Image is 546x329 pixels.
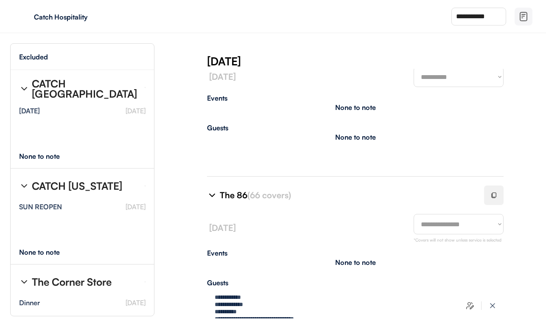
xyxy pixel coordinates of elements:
div: [DATE] [19,107,40,114]
font: [DATE] [126,107,146,115]
div: The Corner Store [32,277,112,287]
img: chevron-right%20%281%29.svg [207,190,217,200]
font: [DATE] [126,202,146,211]
img: yH5BAEAAAAALAAAAAABAAEAAAIBRAA7 [17,10,31,23]
img: x-close%20%283%29.svg [488,301,497,310]
div: Guests [207,124,504,131]
img: users-edit.svg [466,301,474,310]
img: chevron-right%20%281%29.svg [19,181,29,191]
img: chevron-right%20%281%29.svg [19,277,29,287]
font: [DATE] [209,222,236,233]
div: None to note [335,104,376,111]
div: The 86 [220,189,474,201]
div: None to note [19,153,76,160]
font: [DATE] [209,71,236,82]
font: *Covers will not show unless service is selected [414,237,501,242]
div: Events [207,95,504,101]
div: None to note [335,259,376,266]
div: Dinner [19,299,40,306]
font: [DATE] [126,298,146,307]
div: Events [207,250,504,256]
div: Guests [207,279,504,286]
div: CATCH [GEOGRAPHIC_DATA] [32,79,138,99]
div: [DATE] [207,53,546,69]
div: None to note [19,249,76,256]
div: Excluded [19,53,48,60]
img: file-02.svg [518,11,529,22]
div: SUN REOPEN [19,203,62,210]
div: Catch Hospitality [34,14,141,20]
div: None to note [335,134,376,141]
img: chevron-right%20%281%29.svg [19,84,29,94]
div: CATCH [US_STATE] [32,181,122,191]
font: (66 covers) [247,190,291,200]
